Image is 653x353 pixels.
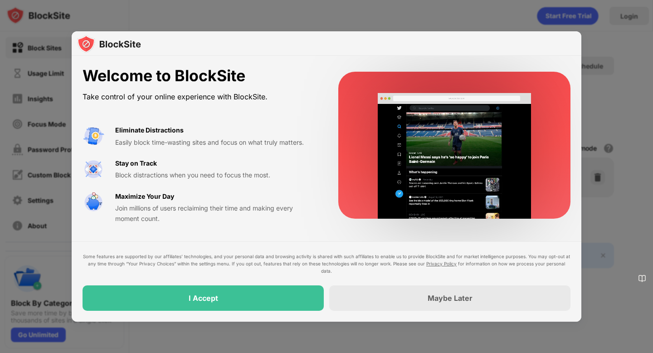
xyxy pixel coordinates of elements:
[189,294,218,303] div: I Accept
[428,294,473,303] div: Maybe Later
[115,125,184,135] div: Eliminate Distractions
[83,125,104,147] img: value-avoid-distractions.svg
[77,35,141,53] img: logo-blocksite.svg
[83,191,104,213] img: value-safe-time.svg
[83,253,570,275] div: Some features are supported by our affiliates’ technologies, and your personal data and browsing ...
[83,67,317,85] div: Welcome to BlockSite
[115,191,174,201] div: Maximize Your Day
[115,203,317,224] div: Join millions of users reclaiming their time and making every moment count.
[115,170,317,180] div: Block distractions when you need to focus the most.
[115,137,317,147] div: Easily block time-wasting sites and focus on what truly matters.
[115,158,157,168] div: Stay on Track
[83,90,317,103] div: Take control of your online experience with BlockSite.
[426,261,457,266] a: Privacy Policy
[83,158,104,180] img: value-focus.svg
